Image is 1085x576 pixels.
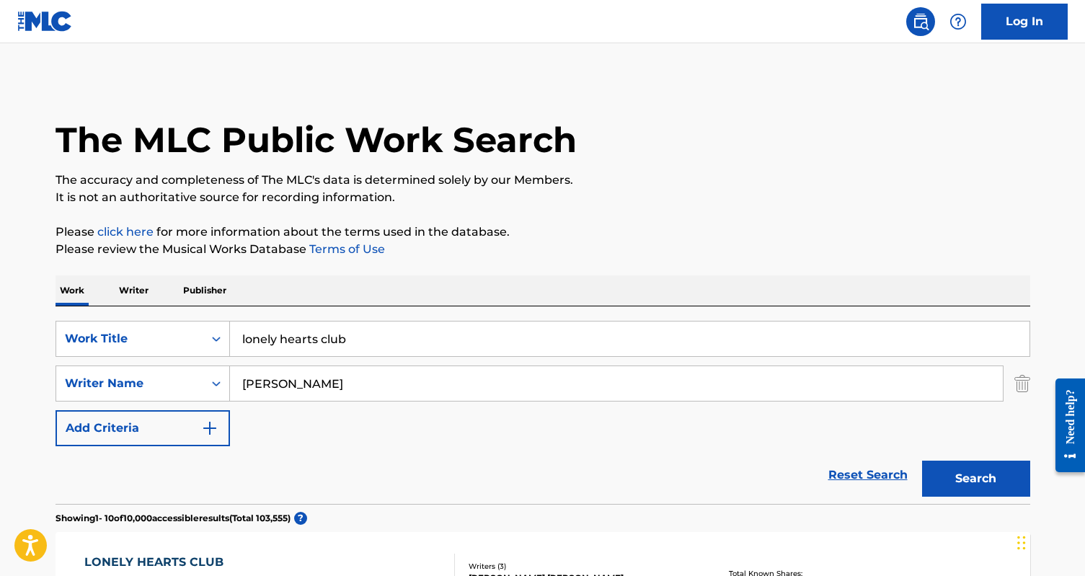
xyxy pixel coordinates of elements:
img: MLC Logo [17,11,73,32]
div: Help [944,7,973,36]
a: Log In [981,4,1068,40]
p: Please for more information about the terms used in the database. [56,223,1030,241]
img: search [912,13,929,30]
iframe: Chat Widget [1013,507,1085,576]
img: help [949,13,967,30]
p: Please review the Musical Works Database [56,241,1030,258]
p: It is not an authoritative source for recording information. [56,189,1030,206]
a: Terms of Use [306,242,385,256]
p: Showing 1 - 10 of 10,000 accessible results (Total 103,555 ) [56,512,291,525]
form: Search Form [56,321,1030,504]
a: Public Search [906,7,935,36]
button: Search [922,461,1030,497]
h1: The MLC Public Work Search [56,118,577,161]
div: Writer Name [65,375,195,392]
p: Writer [115,275,153,306]
div: Drag [1017,521,1026,564]
p: Publisher [179,275,231,306]
div: Work Title [65,330,195,347]
a: Reset Search [821,459,915,491]
div: Writers ( 3 ) [469,561,686,572]
iframe: Resource Center [1045,368,1085,484]
p: Work [56,275,89,306]
span: ? [294,512,307,525]
a: click here [97,225,154,239]
img: 9d2ae6d4665cec9f34b9.svg [201,420,218,437]
button: Add Criteria [56,410,230,446]
div: LONELY HEARTS CLUB [84,554,231,571]
p: The accuracy and completeness of The MLC's data is determined solely by our Members. [56,172,1030,189]
img: Delete Criterion [1014,365,1030,402]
